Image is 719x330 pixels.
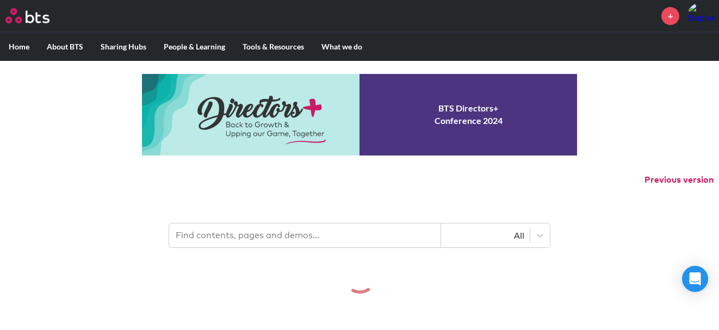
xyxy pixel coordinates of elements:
[661,7,679,25] a: +
[5,8,70,23] a: Go home
[687,3,714,29] img: Stephanie Symeonidi
[155,33,234,61] label: People & Learning
[644,174,714,186] button: Previous version
[169,223,441,247] input: Find contents, pages and demos...
[142,74,577,155] a: Conference 2024
[682,266,708,292] div: Open Intercom Messenger
[5,8,49,23] img: BTS Logo
[92,33,155,61] label: Sharing Hubs
[38,33,92,61] label: About BTS
[234,33,313,61] label: Tools & Resources
[313,33,371,61] label: What we do
[687,3,714,29] a: Profile
[447,229,524,241] div: All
